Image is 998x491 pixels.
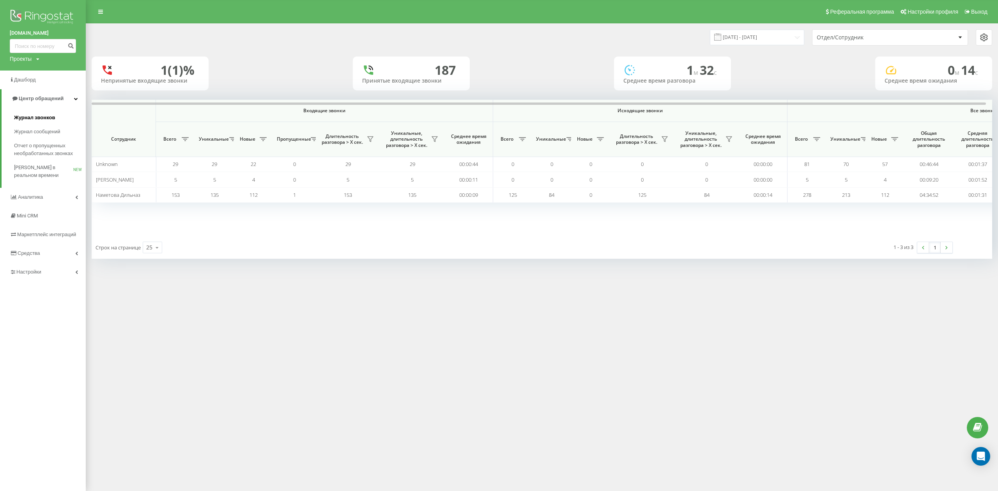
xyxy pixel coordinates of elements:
[908,9,958,15] span: Настройки профиля
[14,114,55,122] span: Журнал звонков
[739,157,787,172] td: 00:00:00
[638,191,646,198] span: 125
[146,244,152,251] div: 25
[10,39,76,53] input: Поиск по номеру
[803,191,811,198] span: 278
[173,161,178,168] span: 29
[687,62,700,78] span: 1
[589,191,592,198] span: 0
[98,136,149,142] span: Сотрудник
[806,176,809,183] span: 5
[904,157,953,172] td: 00:46:44
[536,136,564,142] span: Уникальные
[550,161,553,168] span: 0
[641,161,644,168] span: 0
[904,172,953,187] td: 00:09:20
[550,176,553,183] span: 0
[18,250,40,256] span: Средства
[213,176,216,183] span: 5
[830,136,858,142] span: Уникальные
[641,176,644,183] span: 0
[174,176,177,183] span: 5
[589,176,592,183] span: 0
[17,231,76,237] span: Маркетплейс интеграций
[160,136,179,142] span: Всего
[347,176,349,183] span: 5
[96,191,140,198] span: Наметова Дильназ
[948,62,961,78] span: 0
[791,136,811,142] span: Всего
[101,78,199,84] div: Непринятые входящие звонки
[885,78,983,84] div: Среднее время ожидания
[971,9,987,15] span: Выход
[14,142,82,157] span: Отчет о пропущенных необработанных звонках
[804,161,810,168] span: 81
[929,242,941,253] a: 1
[96,161,118,168] span: Unknown
[509,191,517,198] span: 125
[161,63,195,78] div: 1 (1)%
[705,176,708,183] span: 0
[678,130,723,148] span: Уникальные, длительность разговора > Х сек.
[444,187,493,203] td: 00:00:09
[884,176,887,183] span: 4
[18,194,43,200] span: Аналитика
[959,130,996,148] span: Средняя длительность разговора
[14,125,86,139] a: Журнал сообщений
[362,78,460,84] div: Принятые входящие звонки
[172,191,180,198] span: 153
[249,191,258,198] span: 112
[694,68,700,77] span: м
[10,29,76,37] a: [DOMAIN_NAME]
[14,164,73,179] span: [PERSON_NAME] в реальном времени
[14,77,36,83] span: Дашборд
[345,161,351,168] span: 29
[435,63,456,78] div: 187
[10,55,32,63] div: Проекты
[704,191,710,198] span: 84
[277,136,308,142] span: Пропущенные
[320,133,365,145] span: Длительность разговора > Х сек.
[14,128,60,136] span: Журнал сообщений
[511,108,769,114] span: Исходящие звонки
[845,176,848,183] span: 5
[614,133,659,145] span: Длительность разговора > Х сек.
[511,176,514,183] span: 0
[739,172,787,187] td: 00:00:00
[843,161,849,168] span: 70
[830,9,894,15] span: Реферальная программа
[881,191,889,198] span: 112
[14,161,86,182] a: [PERSON_NAME] в реальном времениNEW
[293,176,296,183] span: 0
[410,161,415,168] span: 29
[589,161,592,168] span: 0
[904,187,953,203] td: 04:34:52
[714,68,717,77] span: c
[2,89,86,108] a: Центр обращений
[14,111,86,125] a: Журнал звонков
[971,447,990,466] div: Open Intercom Messenger
[384,130,429,148] span: Уникальные, длительность разговора > Х сек.
[955,68,961,77] span: м
[444,172,493,187] td: 00:00:11
[705,161,708,168] span: 0
[497,136,517,142] span: Всего
[176,108,472,114] span: Входящие звонки
[549,191,554,198] span: 84
[869,136,889,142] span: Новые
[14,139,86,161] a: Отчет о пропущенных необработанных звонках
[293,191,296,198] span: 1
[575,136,595,142] span: Новые
[817,34,910,41] div: Отдел/Сотрудник
[894,243,913,251] div: 1 - 3 из 3
[411,176,414,183] span: 5
[96,176,134,183] span: [PERSON_NAME]
[293,161,296,168] span: 0
[975,68,978,77] span: c
[450,133,487,145] span: Среднее время ожидания
[344,191,352,198] span: 153
[961,62,978,78] span: 14
[444,157,493,172] td: 00:00:44
[211,191,219,198] span: 135
[910,130,947,148] span: Общая длительность разговора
